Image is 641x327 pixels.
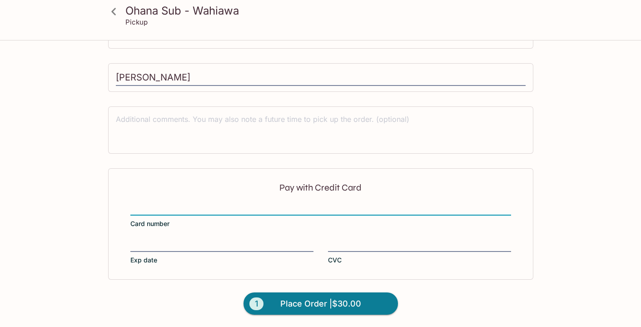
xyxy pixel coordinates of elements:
[130,183,511,192] p: Pay with Credit Card
[328,256,342,265] span: CVC
[243,292,398,315] button: 1Place Order |$30.00
[125,4,532,18] h3: Ohana Sub - Wahiawa
[130,240,313,250] iframe: Secure expiration date input frame
[328,240,511,250] iframe: Secure CVC input frame
[130,204,511,214] iframe: Secure card number input frame
[249,297,263,310] span: 1
[280,297,361,311] span: Place Order | $30.00
[130,219,169,228] span: Card number
[116,69,526,86] input: Enter first and last name
[130,256,157,265] span: Exp date
[125,18,148,26] p: Pickup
